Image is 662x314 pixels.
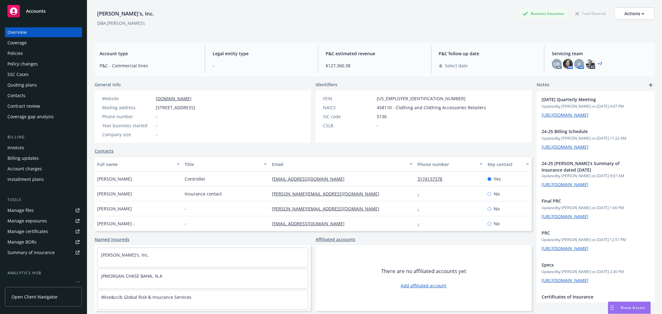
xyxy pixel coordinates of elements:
[572,10,609,17] div: Total Rewards
[585,59,595,69] img: photo
[5,216,82,226] span: Manage exposures
[5,27,82,37] a: Overview
[7,205,34,215] div: Manage files
[542,160,633,173] span: 24-25 [PERSON_NAME]'s Summary of Insurance dated [DATE]
[5,153,82,163] a: Billing updates
[381,267,466,275] span: There are no affiliated accounts yet
[537,91,655,123] div: [DATE] Quarterly MeetingUpdatedby [PERSON_NAME] on [DATE] 4:07 PM[URL][DOMAIN_NAME]
[323,95,374,102] div: FEIN
[5,101,82,111] a: Contract review
[326,62,423,69] span: $127,360.38
[7,27,27,37] div: Overview
[5,205,82,215] a: Manage files
[494,220,500,227] span: No
[95,148,114,154] a: Contacts
[537,225,655,257] div: PRCUpdatedby [PERSON_NAME] on [DATE] 12:51 PM[URL][DOMAIN_NAME]
[552,50,650,57] span: Servicing team
[5,174,82,184] a: Installment plans
[7,237,37,247] div: Manage BORs
[542,262,633,268] span: Specs
[542,182,588,187] a: [URL][DOMAIN_NAME]
[537,81,549,89] span: Notes
[102,113,153,120] div: Phone number
[269,157,415,172] button: Email
[542,245,588,251] a: [URL][DOMAIN_NAME]
[578,61,580,67] span: JJ
[7,70,29,79] div: SSC Cases
[5,38,82,48] a: Coverage
[5,112,82,122] a: Coverage gap analysis
[542,230,633,236] span: PRC
[7,174,44,184] div: Installment plans
[272,221,349,227] a: [EMAIL_ADDRESS][DOMAIN_NAME]
[101,273,162,279] a: JPMORGAN CHASE BANK, N.A
[7,48,23,58] div: Policies
[182,157,270,172] button: Title
[7,59,38,69] div: Policy changes
[488,161,522,168] div: Key contact
[95,81,121,88] span: General info
[494,205,500,212] span: No
[272,161,406,168] div: Email
[97,161,173,168] div: Full name
[102,95,153,102] div: Website
[5,248,82,258] a: Summary of insurance
[95,10,156,18] div: [PERSON_NAME]'s, Inc.
[5,134,82,140] div: Billing
[7,91,25,101] div: Contacts
[542,96,633,103] span: [DATE] Quarterly Meeting
[156,113,157,120] span: -
[418,191,424,197] a: -
[100,62,197,69] span: P&C - Commercial lines
[542,144,588,150] a: [URL][DOMAIN_NAME]
[624,8,644,20] div: Actions
[5,164,82,174] a: Account charges
[614,7,655,20] button: Actions
[213,62,310,69] span: -
[156,104,195,111] span: [STREET_ADDRESS]
[272,176,349,182] a: [EMAIL_ADDRESS][DOMAIN_NAME]
[272,191,384,197] a: [PERSON_NAME][EMAIL_ADDRESS][DOMAIN_NAME]
[542,104,650,109] span: Updated by [PERSON_NAME] on [DATE] 4:07 PM
[102,104,153,111] div: Mailing address
[156,131,157,138] span: -
[542,173,650,179] span: Updated by [PERSON_NAME] on [DATE] 9:07 AM
[5,143,82,153] a: Invoices
[377,122,378,129] span: -
[100,50,197,57] span: Account type
[445,62,468,69] span: Select date
[7,80,37,90] div: Quoting plans
[26,9,46,14] span: Accounts
[494,191,500,197] span: No
[213,50,310,57] span: Legal entity type
[401,282,447,289] a: Add affiliated account
[185,220,186,227] span: -
[185,205,186,212] span: -
[5,2,82,20] a: Accounts
[185,191,222,197] span: Insurance contact
[5,197,82,203] div: Tools
[185,176,205,182] span: Controller
[542,213,588,219] a: [URL][DOMAIN_NAME]
[5,279,82,289] a: Loss summary generator
[537,257,655,289] div: SpecsUpdatedby [PERSON_NAME] on [DATE] 2:36 PM[URL][DOMAIN_NAME]
[418,176,448,182] a: 3174137378
[7,248,55,258] div: Summary of insurance
[101,294,191,300] a: Wise&ccib Global Risk & Insurance Services
[185,161,260,168] div: Title
[608,302,651,314] button: Nova Assist
[7,143,24,153] div: Invoices
[542,128,633,135] span: 24-25 Billing Schedule
[316,236,355,243] a: Affiliated accounts
[520,10,567,17] div: Business Insurance
[542,112,588,118] a: [URL][DOMAIN_NAME]
[95,236,129,243] a: Named insureds
[563,59,573,69] img: photo
[5,70,82,79] a: SSC Cases
[537,155,655,193] div: 24-25 [PERSON_NAME]'s Summary of Insurance dated [DATE]Updatedby [PERSON_NAME] on [DATE] 9:07 AM[...
[7,101,40,111] div: Contract review
[537,193,655,225] div: Final PRCUpdatedby [PERSON_NAME] on [DATE] 1:06 PM[URL][DOMAIN_NAME]
[102,131,153,138] div: Company size
[377,113,387,120] span: 5136
[323,113,374,120] div: SIC code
